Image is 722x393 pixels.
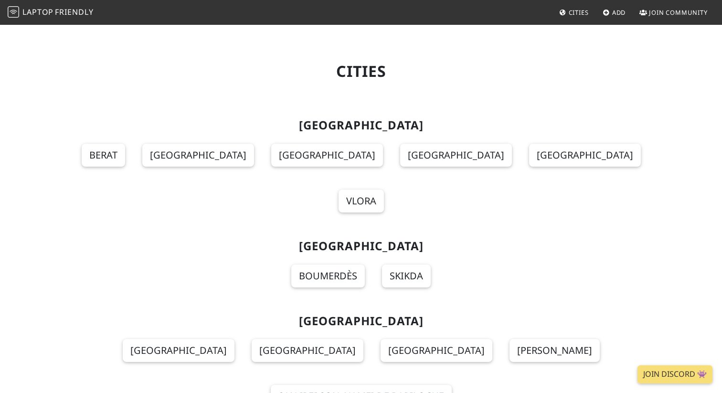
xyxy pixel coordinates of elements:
a: [GEOGRAPHIC_DATA] [123,339,234,362]
a: Join Community [636,4,711,21]
a: [GEOGRAPHIC_DATA] [252,339,363,362]
a: Add [599,4,630,21]
span: Laptop [22,7,53,17]
a: Boumerdès [291,265,365,287]
a: Cities [555,4,593,21]
a: Join Discord 👾 [637,365,712,383]
a: Berat [82,144,125,167]
h2: [GEOGRAPHIC_DATA] [52,118,670,132]
a: LaptopFriendly LaptopFriendly [8,4,94,21]
span: Join Community [649,8,708,17]
a: [GEOGRAPHIC_DATA] [271,144,383,167]
img: LaptopFriendly [8,6,19,18]
span: Add [612,8,626,17]
a: [GEOGRAPHIC_DATA] [142,144,254,167]
a: Vlora [339,190,384,212]
h2: [GEOGRAPHIC_DATA] [52,239,670,253]
a: Skikda [382,265,431,287]
span: Friendly [55,7,93,17]
a: [PERSON_NAME] [510,339,600,362]
a: [GEOGRAPHIC_DATA] [381,339,492,362]
span: Cities [569,8,589,17]
a: [GEOGRAPHIC_DATA] [529,144,641,167]
h2: [GEOGRAPHIC_DATA] [52,314,670,328]
a: [GEOGRAPHIC_DATA] [400,144,512,167]
h1: Cities [52,62,670,80]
